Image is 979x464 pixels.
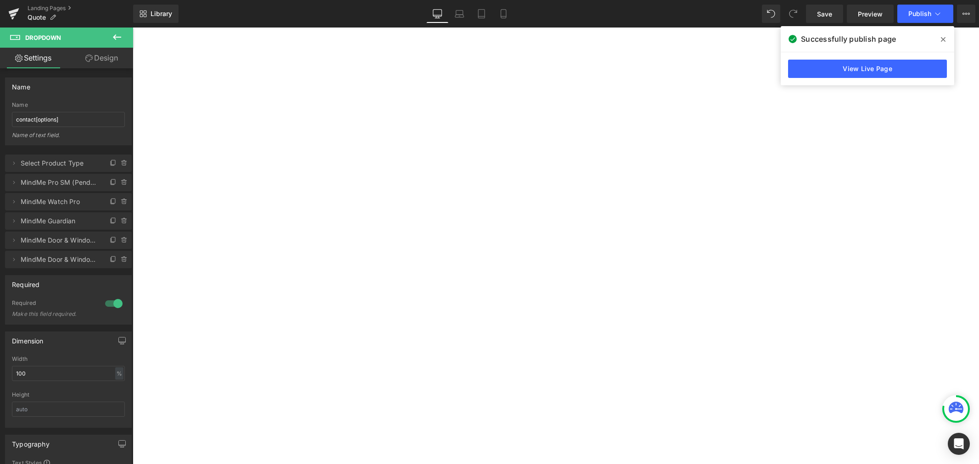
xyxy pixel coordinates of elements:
[21,155,98,172] span: Select Product Type
[948,433,970,455] div: Open Intercom Messenger
[12,435,50,448] div: Typography
[817,9,832,19] span: Save
[21,174,98,191] span: MindMe Pro SM (Pendant)
[12,366,125,381] input: auto
[426,5,448,23] a: Desktop
[12,299,96,309] div: Required
[115,367,123,380] div: %
[12,402,125,417] input: auto
[21,232,98,249] span: MindMe Door & Window Alarm
[448,5,470,23] a: Laptop
[12,356,125,362] div: Width
[784,5,802,23] button: Redo
[762,5,780,23] button: Undo
[12,132,125,145] div: Name of text field.
[21,212,98,230] span: MindMe Guardian
[28,14,46,21] span: Quote
[12,332,44,345] div: Dimension
[801,33,896,44] span: Successfully publish page
[470,5,492,23] a: Tablet
[25,34,61,41] span: Dropdown
[897,5,953,23] button: Publish
[12,102,125,108] div: Name
[12,392,125,398] div: Height
[788,60,947,78] a: View Live Page
[151,10,172,18] span: Library
[957,5,975,23] button: More
[12,311,95,317] div: Make this field required.
[847,5,894,23] a: Preview
[21,251,98,268] span: MindMe Door & Window Alarm Pro
[28,5,133,12] a: Landing Pages
[12,276,39,288] div: Required
[133,5,179,23] a: New Library
[858,9,883,19] span: Preview
[908,10,931,17] span: Publish
[68,48,135,68] a: Design
[492,5,515,23] a: Mobile
[12,78,30,91] div: Name
[21,193,98,210] span: MindMe Watch Pro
